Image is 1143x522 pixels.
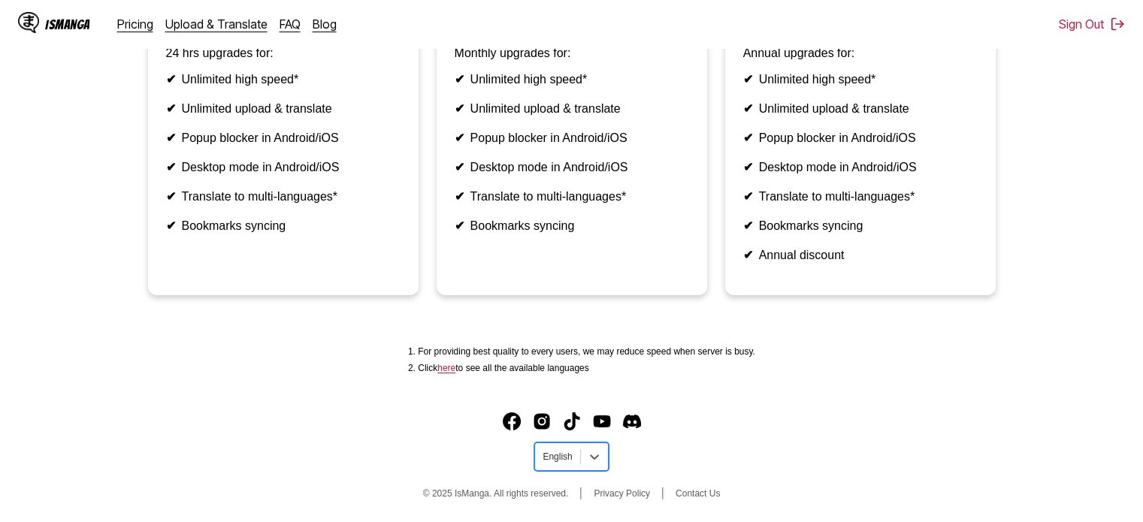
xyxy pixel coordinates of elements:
img: Sign out [1110,17,1125,32]
li: Bookmarks syncing [455,219,689,233]
a: FAQ [280,17,301,32]
b: ✔ [743,73,753,86]
li: Bookmarks syncing [743,219,978,233]
li: Translate to multi-languages* [743,189,978,204]
b: ✔ [743,131,753,144]
li: Popup blocker in Android/iOS [166,131,401,145]
li: Click to see all the available languages [418,363,755,373]
li: Desktop mode in Android/iOS [455,160,689,174]
a: Instagram [533,412,551,430]
a: Contact Us [676,488,720,499]
b: ✔ [743,219,753,232]
a: Discord [623,412,641,430]
a: Pricing [117,17,153,32]
b: ✔ [455,190,464,203]
b: ✔ [743,190,753,203]
b: ✔ [166,131,176,144]
b: ✔ [455,161,464,173]
b: ✔ [166,190,176,203]
a: Upload & Translate [165,17,268,32]
a: Youtube [593,412,611,430]
li: Unlimited high speed* [743,72,978,86]
a: Privacy Policy [594,488,650,499]
img: IsManga TikTok [563,412,581,430]
li: Bookmarks syncing [166,219,401,233]
a: Facebook [503,412,521,430]
li: Unlimited high speed* [455,72,689,86]
img: IsManga Facebook [503,412,521,430]
a: Available languages [437,363,455,373]
b: ✔ [455,102,464,115]
div: IsManga [45,17,90,32]
span: © 2025 IsManga. All rights reserved. [423,488,569,499]
b: ✔ [455,131,464,144]
b: ✔ [166,161,176,173]
li: Unlimited upload & translate [455,101,689,116]
li: Translate to multi-languages* [166,189,401,204]
a: IsManga LogoIsManga [18,12,117,36]
li: Popup blocker in Android/iOS [455,131,689,145]
b: ✔ [743,161,753,173]
b: ✔ [743,249,753,261]
a: TikTok [563,412,581,430]
li: Unlimited upload & translate [166,101,401,116]
li: Desktop mode in Android/iOS [743,160,978,174]
img: IsManga Instagram [533,412,551,430]
img: IsManga YouTube [593,412,611,430]
img: IsManga Discord [623,412,641,430]
p: 24 hrs upgrades for: [166,47,401,60]
li: Translate to multi-languages* [455,189,689,204]
li: Unlimited upload & translate [743,101,978,116]
li: For providing best quality to every users, we may reduce speed when server is busy. [418,346,755,357]
b: ✔ [166,73,176,86]
a: Blog [313,17,337,32]
b: ✔ [455,73,464,86]
b: ✔ [455,219,464,232]
li: Desktop mode in Android/iOS [166,160,401,174]
li: Unlimited high speed* [166,72,401,86]
button: Sign Out [1059,17,1125,32]
b: ✔ [166,102,176,115]
b: ✔ [166,219,176,232]
b: ✔ [743,102,753,115]
img: IsManga Logo [18,12,39,33]
li: Annual discount [743,248,978,262]
p: Annual upgrades for: [743,47,978,60]
p: Monthly upgrades for: [455,47,689,60]
li: Popup blocker in Android/iOS [743,131,978,145]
